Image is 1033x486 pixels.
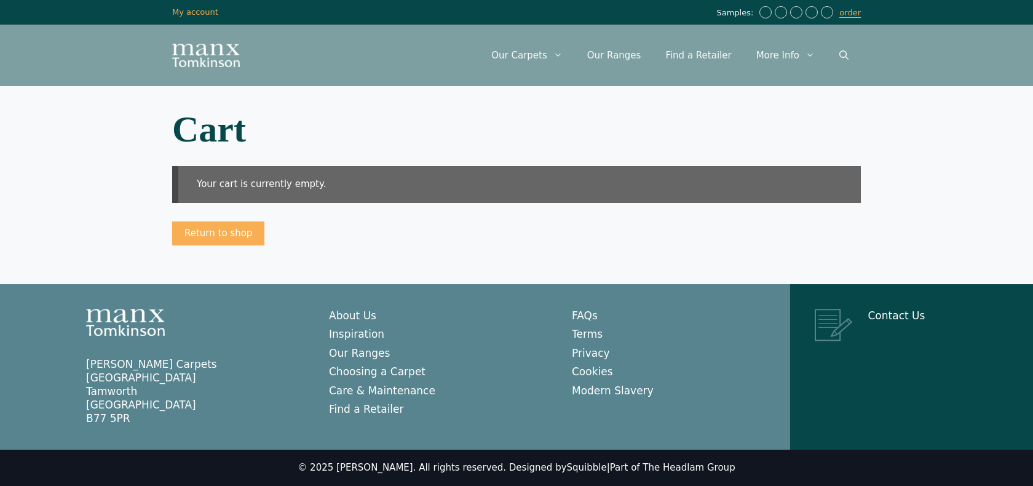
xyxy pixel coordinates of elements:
[572,365,613,378] a: Cookies
[572,309,598,322] a: FAQs
[479,37,575,74] a: Our Carpets
[298,462,735,474] div: © 2025 [PERSON_NAME]. All rights reserved. Designed by |
[86,309,165,336] img: Manx Tomkinson Logo
[329,328,384,340] a: Inspiration
[572,347,610,359] a: Privacy
[172,166,861,203] div: Your cart is currently empty.
[610,462,735,473] a: Part of The Headlam Group
[827,37,861,74] a: Open Search Bar
[329,365,425,378] a: Choosing a Carpet
[575,37,654,74] a: Our Ranges
[839,8,861,18] a: order
[172,221,264,246] a: Return to shop
[172,111,861,148] h1: Cart
[86,357,304,425] p: [PERSON_NAME] Carpets [GEOGRAPHIC_DATA] Tamworth [GEOGRAPHIC_DATA] B77 5PR
[572,384,654,397] a: Modern Slavery
[329,384,435,397] a: Care & Maintenance
[868,309,925,322] a: Contact Us
[653,37,743,74] a: Find a Retailer
[572,328,603,340] a: Terms
[716,8,756,18] span: Samples:
[744,37,827,74] a: More Info
[172,7,218,17] a: My account
[567,462,607,473] a: Squibble
[172,44,240,67] img: Manx Tomkinson
[479,37,861,74] nav: Primary
[329,309,376,322] a: About Us
[329,347,390,359] a: Our Ranges
[329,403,404,415] a: Find a Retailer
